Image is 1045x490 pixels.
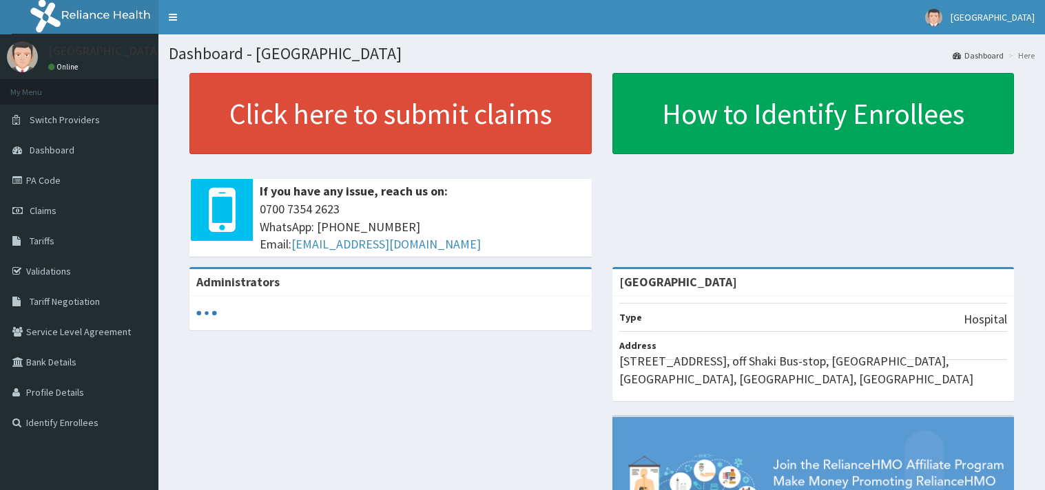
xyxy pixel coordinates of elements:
li: Here [1005,50,1035,61]
span: 0700 7354 2623 WhatsApp: [PHONE_NUMBER] Email: [260,200,585,253]
img: User Image [7,41,38,72]
p: [GEOGRAPHIC_DATA] [48,45,162,57]
span: Switch Providers [30,114,100,126]
h1: Dashboard - [GEOGRAPHIC_DATA] [169,45,1035,63]
strong: [GEOGRAPHIC_DATA] [619,274,737,290]
span: Dashboard [30,144,74,156]
a: How to Identify Enrollees [612,73,1015,154]
a: Click here to submit claims [189,73,592,154]
p: Hospital [964,310,1007,328]
a: [EMAIL_ADDRESS][DOMAIN_NAME] [291,236,481,252]
b: Address [619,339,656,352]
span: Tariff Negotiation [30,295,100,308]
p: [STREET_ADDRESS], off Shaki Bus-stop, [GEOGRAPHIC_DATA], [GEOGRAPHIC_DATA], [GEOGRAPHIC_DATA], [G... [619,352,1008,387]
span: Tariffs [30,235,54,247]
b: If you have any issue, reach us on: [260,183,448,199]
b: Type [619,311,642,323]
span: [GEOGRAPHIC_DATA] [951,11,1035,23]
a: Online [48,62,81,72]
b: Administrators [196,274,280,290]
img: User Image [925,9,942,26]
span: Claims [30,204,56,217]
svg: audio-loading [196,303,217,323]
a: Dashboard [953,50,1004,61]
